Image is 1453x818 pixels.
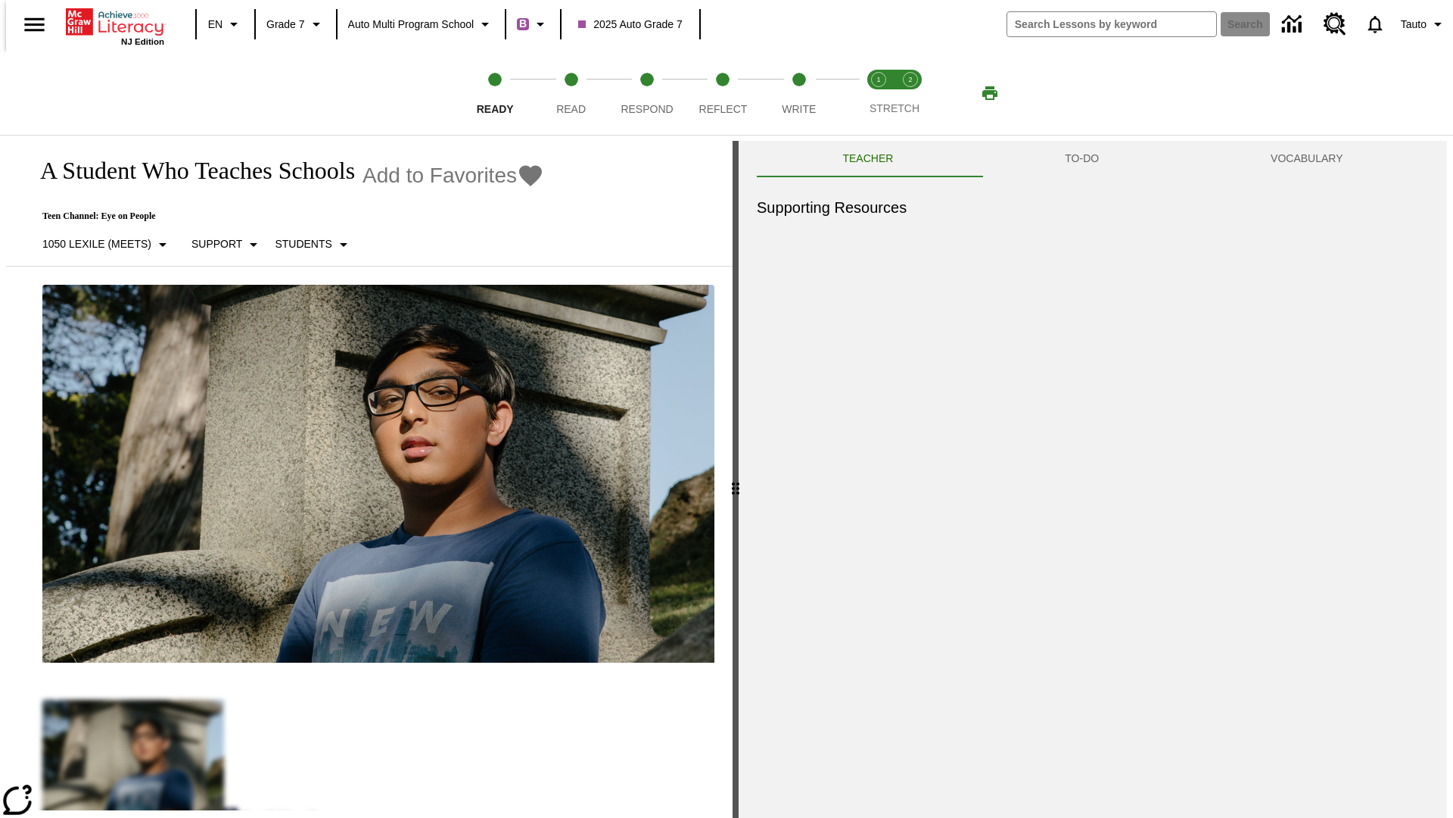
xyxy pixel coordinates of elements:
button: Print [966,80,1014,107]
h6: Supporting Resources [757,195,1429,220]
button: Ready step 1 of 5 [451,52,539,135]
span: Respond [621,103,673,115]
button: VOCABULARY [1185,141,1429,177]
div: activity [739,141,1447,818]
button: Teacher [757,141,979,177]
span: Reflect [699,103,748,115]
div: Press Enter or Spacebar and then press right and left arrow keys to move the slider [733,141,739,818]
button: Reflect step 4 of 5 [679,52,767,135]
text: 2 [908,76,912,83]
span: Tauto [1401,17,1427,33]
p: Support [191,236,242,252]
button: Scaffolds, Support [185,231,269,258]
text: 1 [876,76,880,83]
button: Select Lexile, 1050 Lexile (Meets) [36,231,178,258]
button: Stretch Read step 1 of 2 [857,52,901,135]
a: Notifications [1355,5,1395,44]
button: Language: EN, Select a language [201,11,250,38]
a: Data Center [1273,4,1315,45]
button: Write step 5 of 5 [755,52,843,135]
span: Grade 7 [266,17,305,33]
img: A teenager is outside sitting near a large headstone in a cemetery. [42,285,714,663]
p: 1050 Lexile (Meets) [42,236,151,252]
span: Add to Favorites [362,164,517,188]
button: Respond step 3 of 5 [603,52,691,135]
span: Ready [477,103,514,115]
span: Read [556,103,586,115]
span: 2025 Auto Grade 7 [578,17,683,33]
button: Boost Class color is purple. Change class color [511,11,555,38]
span: B [519,14,527,33]
div: Home [66,5,164,46]
button: Read step 2 of 5 [527,52,614,135]
button: Profile/Settings [1395,11,1453,38]
button: Select Student [269,231,358,258]
button: TO-DO [979,141,1185,177]
span: STRETCH [870,102,919,114]
span: Write [782,103,816,115]
div: reading [6,141,733,810]
div: Instructional Panel Tabs [757,141,1429,177]
button: Open side menu [12,2,57,47]
button: School: Auto Multi program School, Select your school [342,11,501,38]
span: Auto Multi program School [348,17,474,33]
input: search field [1007,12,1216,36]
span: NJ Edition [121,37,164,46]
p: Teen Channel: Eye on People [24,211,544,222]
button: Grade: Grade 7, Select a grade [260,11,331,38]
button: Add to Favorites - A Student Who Teaches Schools [362,162,544,189]
p: Students [275,236,331,252]
a: Resource Center, Will open in new tab [1315,4,1355,45]
button: Stretch Respond step 2 of 2 [888,52,932,135]
h1: A Student Who Teaches Schools [24,157,355,185]
span: EN [208,17,222,33]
